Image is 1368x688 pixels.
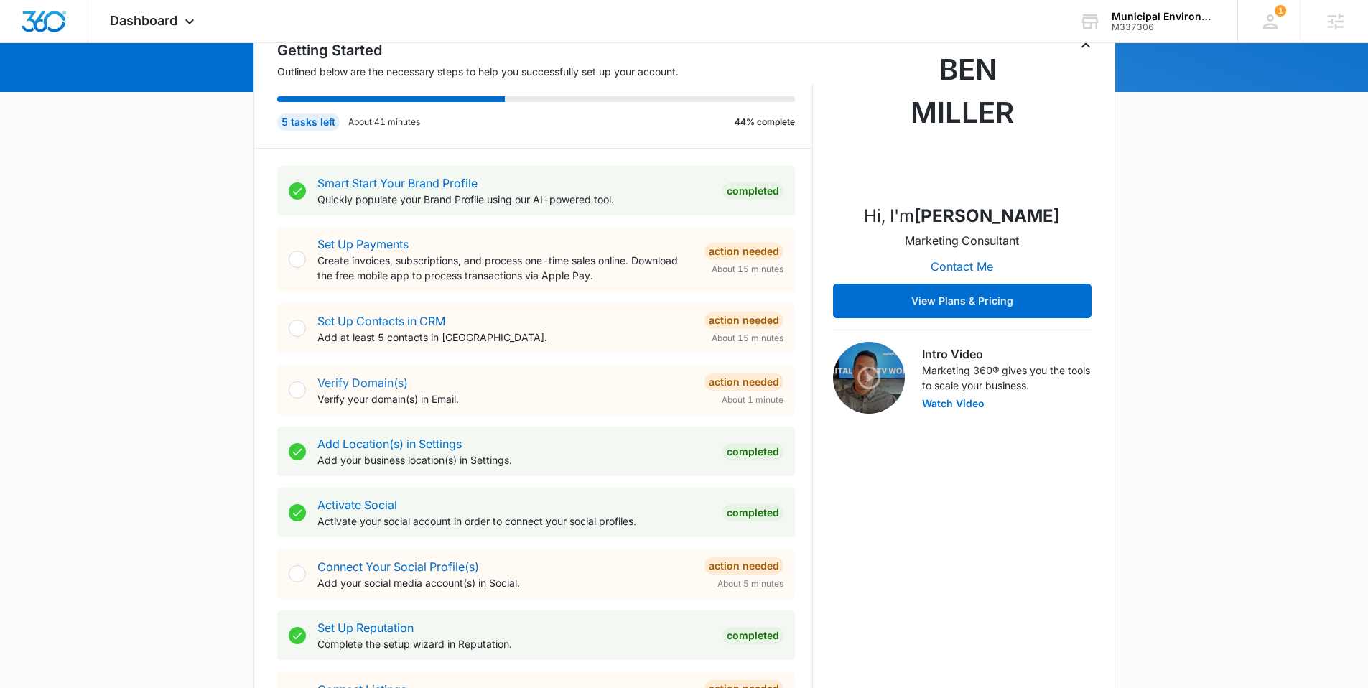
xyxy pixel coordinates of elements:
[735,116,795,129] p: 44% complete
[922,363,1092,393] p: Marketing 360® gives you the tools to scale your business.
[905,232,1019,249] p: Marketing Consultant
[277,64,813,79] p: Outlined below are the necessary steps to help you successfully set up your account.
[722,627,783,644] div: Completed
[317,314,445,328] a: Set Up Contacts in CRM
[1275,5,1286,17] span: 1
[110,13,177,28] span: Dashboard
[317,253,693,283] p: Create invoices, subscriptions, and process one-time sales online. Download the free mobile app t...
[317,498,397,512] a: Activate Social
[922,345,1092,363] h3: Intro Video
[704,312,783,329] div: Action Needed
[317,176,478,190] a: Smart Start Your Brand Profile
[864,203,1060,229] p: Hi, I'm
[317,192,711,207] p: Quickly populate your Brand Profile using our AI-powered tool.
[712,332,783,345] span: About 15 minutes
[317,391,693,406] p: Verify your domain(s) in Email.
[722,443,783,460] div: Completed
[348,116,420,129] p: About 41 minutes
[317,330,693,345] p: Add at least 5 contacts in [GEOGRAPHIC_DATA].
[704,373,783,391] div: Action Needed
[916,249,1008,284] button: Contact Me
[717,577,783,590] span: About 5 minutes
[277,39,813,61] h2: Getting Started
[317,636,711,651] p: Complete the setup wizard in Reputation.
[1077,37,1094,54] button: Toggle Collapse
[890,48,1034,192] img: Ben Miller
[922,399,985,409] button: Watch Video
[277,113,340,131] div: 5 tasks left
[1275,5,1286,17] div: notifications count
[317,559,479,574] a: Connect Your Social Profile(s)
[833,342,905,414] img: Intro Video
[1112,22,1216,32] div: account id
[712,263,783,276] span: About 15 minutes
[704,243,783,260] div: Action Needed
[833,284,1092,318] button: View Plans & Pricing
[317,620,414,635] a: Set Up Reputation
[704,557,783,575] div: Action Needed
[317,513,711,529] p: Activate your social account in order to connect your social profiles.
[722,182,783,200] div: Completed
[317,437,462,451] a: Add Location(s) in Settings
[317,237,409,251] a: Set Up Payments
[317,452,711,468] p: Add your business location(s) in Settings.
[317,376,408,390] a: Verify Domain(s)
[317,575,693,590] p: Add your social media account(s) in Social.
[722,504,783,521] div: Completed
[914,205,1060,226] strong: [PERSON_NAME]
[1112,11,1216,22] div: account name
[722,394,783,406] span: About 1 minute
